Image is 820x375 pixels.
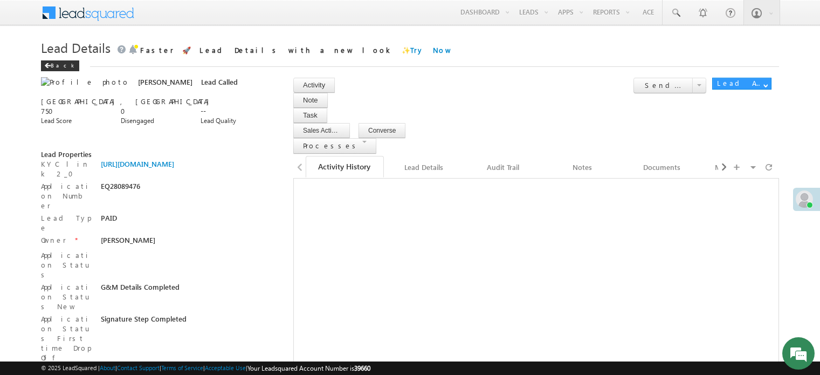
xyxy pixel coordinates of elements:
[473,161,533,174] div: Audit Trail
[100,364,115,371] a: About
[293,138,376,154] button: Processes
[41,60,85,69] a: Back
[101,282,195,297] div: G&M Details Completed
[553,161,612,174] div: Notes
[293,78,335,93] button: Activity
[41,250,95,279] label: Application Status
[623,156,701,179] a: Documents
[41,39,111,56] span: Lead Details
[41,314,95,363] label: Application Status First time Drop Off
[41,159,95,179] label: KYC link 2_0
[140,45,452,54] span: Faster 🚀 Lead Details with a new look ✨
[121,116,195,126] div: Disengaged
[101,314,195,329] div: Signature Step Completed
[359,123,405,138] button: Converse
[385,156,463,179] a: Lead Details
[41,181,95,210] label: Application Number
[41,106,115,116] div: 750
[632,161,692,174] div: Documents
[712,161,771,174] div: Member Of Lists
[41,235,66,245] label: Owner
[117,364,160,371] a: Contact Support
[464,156,542,179] a: Audit Trail
[293,123,350,138] button: Sales Activity
[101,159,174,168] a: [URL][DOMAIN_NAME]
[161,364,203,371] a: Terms of Service
[201,116,274,126] div: Lead Quality
[247,364,370,372] span: Your Leadsquared Account Number is
[41,87,111,96] a: +xx-xxxxxxxx45
[201,77,238,86] span: Lead Called
[138,77,192,86] span: [PERSON_NAME]
[101,181,195,196] div: EQ28089476
[205,364,246,371] a: Acceptable Use
[303,141,360,150] span: Processes
[41,282,95,311] label: Application Status New
[645,80,717,90] span: Send Email
[101,213,195,228] div: PAID
[717,78,763,88] div: Lead Actions
[41,149,92,159] span: Lead Properties
[293,108,327,123] button: Task
[703,156,781,179] a: Member Of Lists
[712,78,771,90] button: Lead Actions
[306,156,384,178] a: Activity History
[544,156,622,179] a: Notes
[633,78,693,93] button: Send Email
[41,213,95,233] label: Lead Type
[354,364,370,372] span: 39660
[41,116,115,126] div: Lead Score
[314,161,374,173] div: Activity History
[410,45,452,54] a: Try Now
[41,77,129,87] img: Profile photo
[41,60,79,71] div: Back
[101,235,155,244] span: [PERSON_NAME]
[293,93,327,108] button: Note
[41,363,370,373] span: © 2025 LeadSquared | | | | |
[201,106,274,116] div: --
[121,106,195,116] div: 0
[394,161,453,174] div: Lead Details
[41,97,215,106] span: [GEOGRAPHIC_DATA], [GEOGRAPHIC_DATA]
